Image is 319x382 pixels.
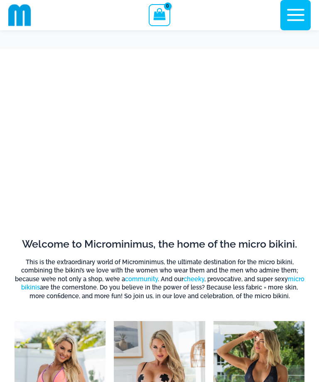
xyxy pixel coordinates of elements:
a: cheeky [184,275,204,282]
a: community [125,275,158,282]
a: View Shopping Cart, empty [149,4,170,26]
h6: This is the extraordinary world of Microminimus, the ultimate destination for the micro bikini, c... [15,258,304,300]
h2: Welcome to Microminimus, the home of the micro bikini. [15,237,304,251]
img: cropped mm emblem [8,4,31,27]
